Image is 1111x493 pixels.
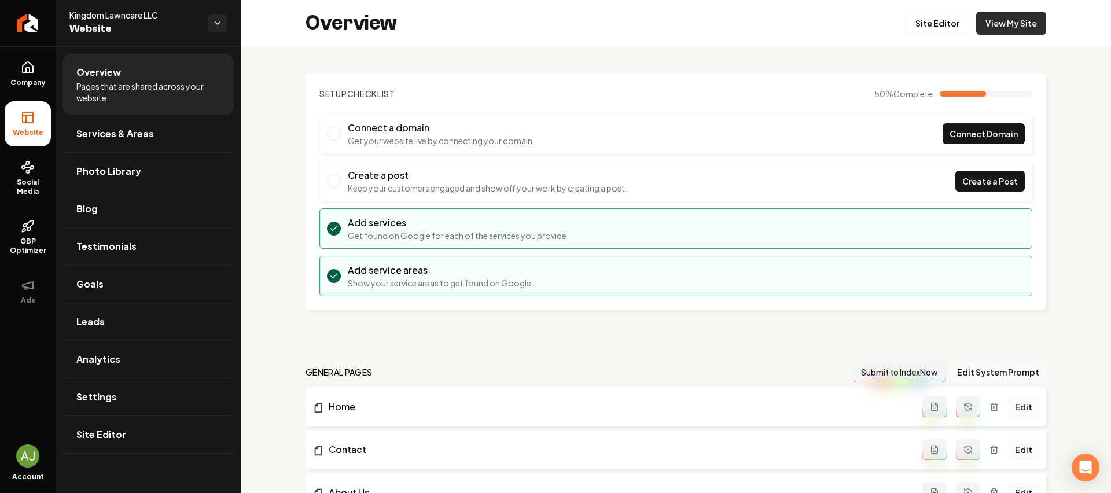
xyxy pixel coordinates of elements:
span: Website [69,21,199,37]
button: Edit System Prompt [950,362,1046,382]
a: GBP Optimizer [5,210,51,264]
a: Site Editor [62,416,234,453]
span: Create a Post [962,175,1018,187]
a: Services & Areas [62,115,234,152]
a: Analytics [62,341,234,378]
a: Photo Library [62,153,234,190]
span: Complete [893,89,933,99]
span: Analytics [76,352,120,366]
h2: Checklist [319,88,395,100]
span: Settings [76,390,117,404]
span: Social Media [5,178,51,196]
span: Pages that are shared across your website. [76,80,220,104]
span: Setup [319,89,347,99]
h3: Connect a domain [348,121,535,135]
span: Site Editor [76,428,126,442]
a: Testimonials [62,228,234,265]
button: Open user button [16,444,39,468]
h3: Add services [348,216,569,230]
a: Home [312,400,922,414]
span: Ads [16,296,40,305]
p: Show your service areas to get found on Google. [348,277,534,289]
button: Add admin page prompt [922,439,947,460]
a: Company [5,51,51,97]
span: Leads [76,315,105,329]
p: Keep your customers engaged and show off your work by creating a post. [348,182,627,194]
a: Edit [1008,396,1039,417]
span: Overview [76,65,121,79]
span: Testimonials [76,240,137,253]
h2: Overview [306,12,397,35]
a: View My Site [976,12,1046,35]
p: Get your website live by connecting your domain. [348,135,535,146]
span: Blog [76,202,98,216]
img: AJ Nimeh [16,444,39,468]
p: Get found on Google for each of the services you provide. [348,230,569,241]
span: 50 % [874,88,933,100]
a: Contact [312,443,922,457]
a: Leads [62,303,234,340]
span: Kingdom Lawncare LLC [69,9,199,21]
h3: Add service areas [348,263,534,277]
a: Site Editor [906,12,969,35]
a: Create a Post [955,171,1025,192]
span: Goals [76,277,104,291]
span: Connect Domain [950,128,1018,140]
span: Photo Library [76,164,141,178]
a: Blog [62,190,234,227]
a: Settings [62,378,234,415]
button: Ads [5,269,51,314]
span: GBP Optimizer [5,237,51,255]
span: Company [6,78,50,87]
h2: general pages [306,366,373,378]
img: Rebolt Logo [17,14,39,32]
button: Add admin page prompt [922,396,947,417]
a: Social Media [5,151,51,205]
a: Goals [62,266,234,303]
span: Website [8,128,48,137]
button: Submit to IndexNow [854,362,946,382]
a: Connect Domain [943,123,1025,144]
h3: Create a post [348,168,627,182]
span: Services & Areas [76,127,154,141]
span: Account [12,472,44,481]
div: Open Intercom Messenger [1072,454,1099,481]
a: Edit [1008,439,1039,460]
